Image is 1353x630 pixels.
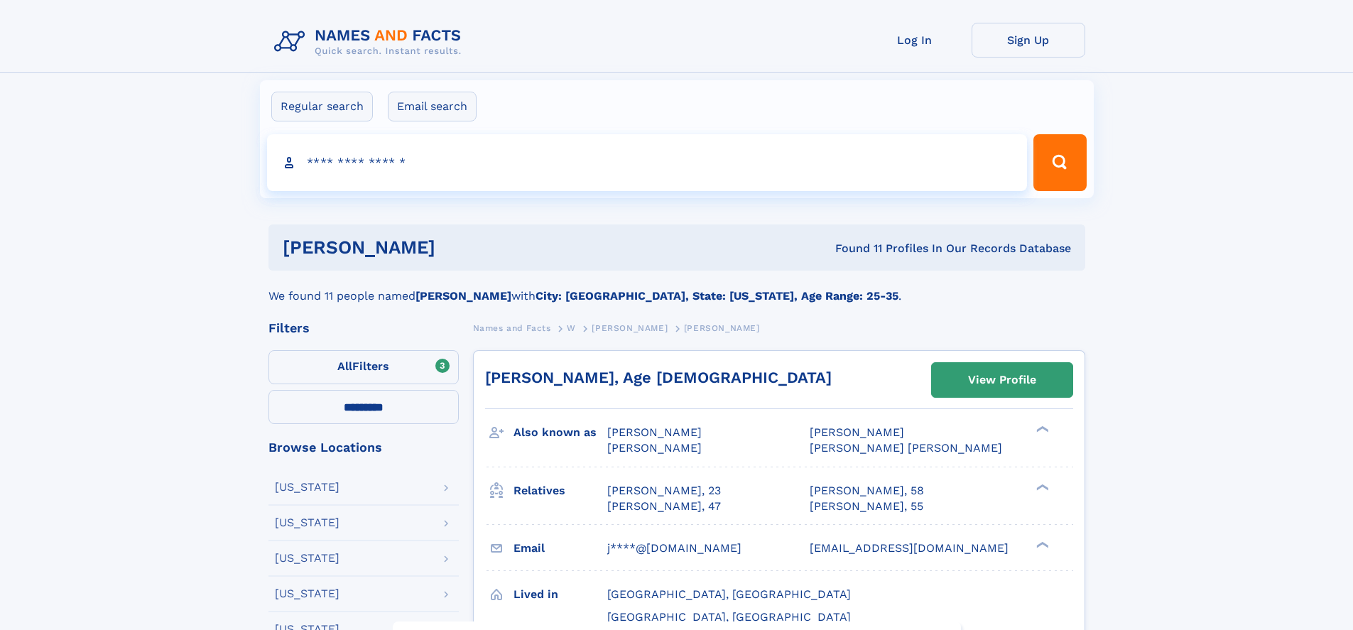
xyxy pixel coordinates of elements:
[607,587,851,601] span: [GEOGRAPHIC_DATA], [GEOGRAPHIC_DATA]
[271,92,373,121] label: Regular search
[607,499,721,514] a: [PERSON_NAME], 47
[337,359,352,373] span: All
[635,241,1071,256] div: Found 11 Profiles In Our Records Database
[536,289,898,303] b: City: [GEOGRAPHIC_DATA], State: [US_STATE], Age Range: 25-35
[607,610,851,624] span: [GEOGRAPHIC_DATA], [GEOGRAPHIC_DATA]
[592,323,668,333] span: [PERSON_NAME]
[592,319,668,337] a: [PERSON_NAME]
[514,479,607,503] h3: Relatives
[275,553,339,564] div: [US_STATE]
[810,541,1009,555] span: [EMAIL_ADDRESS][DOMAIN_NAME]
[607,441,702,455] span: [PERSON_NAME]
[858,23,972,58] a: Log In
[268,350,459,384] label: Filters
[810,499,923,514] a: [PERSON_NAME], 55
[268,271,1085,305] div: We found 11 people named with .
[810,425,904,439] span: [PERSON_NAME]
[283,239,636,256] h1: [PERSON_NAME]
[267,134,1028,191] input: search input
[415,289,511,303] b: [PERSON_NAME]
[514,420,607,445] h3: Also known as
[514,582,607,607] h3: Lived in
[684,323,760,333] span: [PERSON_NAME]
[514,536,607,560] h3: Email
[485,369,832,386] a: [PERSON_NAME], Age [DEMOGRAPHIC_DATA]
[473,319,551,337] a: Names and Facts
[567,323,576,333] span: W
[932,363,1072,397] a: View Profile
[972,23,1085,58] a: Sign Up
[567,319,576,337] a: W
[1033,425,1050,434] div: ❯
[1033,482,1050,491] div: ❯
[275,517,339,528] div: [US_STATE]
[268,23,473,61] img: Logo Names and Facts
[1033,134,1086,191] button: Search Button
[275,588,339,599] div: [US_STATE]
[268,441,459,454] div: Browse Locations
[388,92,477,121] label: Email search
[275,482,339,493] div: [US_STATE]
[810,483,924,499] a: [PERSON_NAME], 58
[607,483,721,499] a: [PERSON_NAME], 23
[268,322,459,335] div: Filters
[968,364,1036,396] div: View Profile
[607,425,702,439] span: [PERSON_NAME]
[1033,540,1050,549] div: ❯
[810,441,1002,455] span: [PERSON_NAME] [PERSON_NAME]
